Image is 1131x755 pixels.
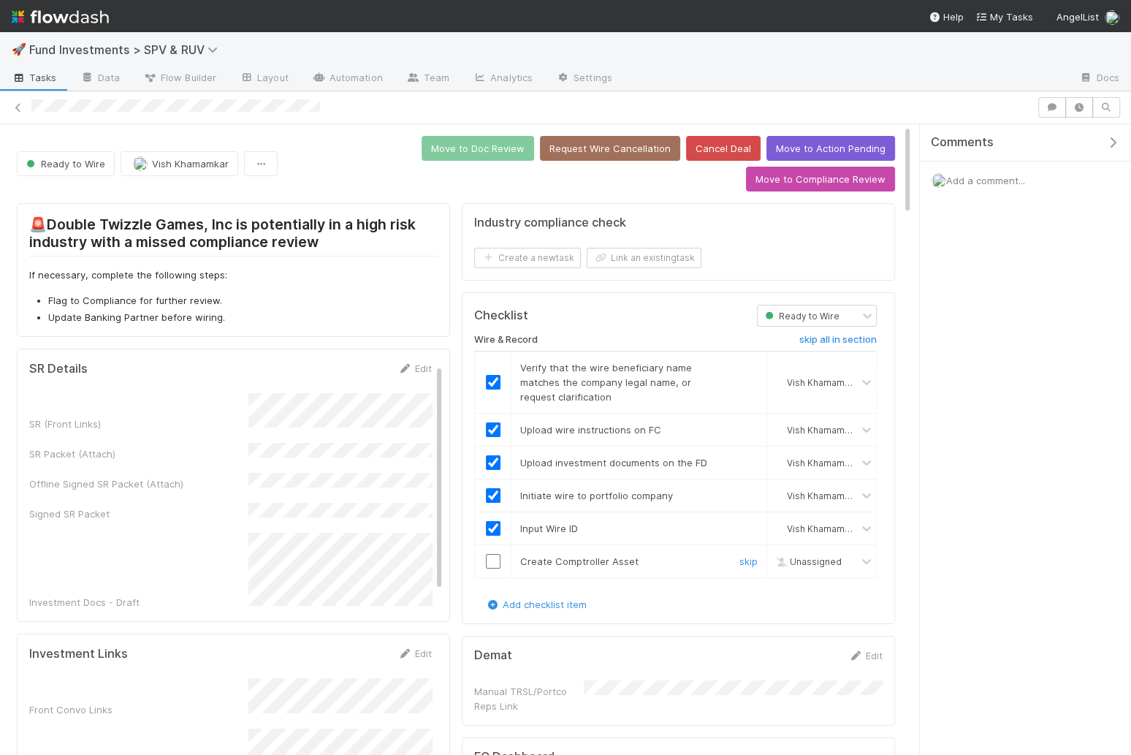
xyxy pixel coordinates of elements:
[29,216,438,257] h2: 🚨Double Twizzle Games, Inc is potentially in a high risk industry with a missed compliance review
[152,158,229,170] span: Vish Khamamkar
[762,310,839,321] span: Ready to Wire
[975,10,1033,24] a: My Tasks
[787,458,858,468] span: Vish Khamamkar
[17,151,115,176] button: Ready to Wire
[787,377,858,388] span: Vish Khamamkar
[29,42,225,57] span: Fund Investments > SPV & RUV
[848,650,883,661] a: Edit
[1056,11,1099,23] span: AngelList
[1067,67,1131,91] a: Docs
[29,595,248,610] div: Investment Docs - Draft
[23,158,105,170] span: Ready to Wire
[461,67,544,91] a: Analytics
[772,556,842,567] span: Unassigned
[975,11,1033,23] span: My Tasks
[29,647,128,661] h5: Investment Links
[932,173,946,188] img: avatar_2de93f86-b6c7-4495-bfe2-fb093354a53c.png
[474,216,626,230] h5: Industry compliance check
[422,136,534,161] button: Move to Doc Review
[474,684,584,713] div: Manual TRSL/Portco Reps Link
[69,67,132,91] a: Data
[520,424,661,436] span: Upload wire instructions on FC
[143,70,216,85] span: Flow Builder
[29,362,88,376] h5: SR Details
[787,425,858,436] span: Vish Khamamkar
[474,248,581,268] button: Create a newtask
[474,308,528,323] h5: Checklist
[766,136,895,161] button: Move to Action Pending
[12,70,57,85] span: Tasks
[1105,10,1119,25] img: avatar_2de93f86-b6c7-4495-bfe2-fb093354a53c.png
[12,4,109,29] img: logo-inverted-e16ddd16eac7371096b0.svg
[773,490,785,501] img: avatar_2de93f86-b6c7-4495-bfe2-fb093354a53c.png
[397,648,432,659] a: Edit
[773,376,785,388] img: avatar_2de93f86-b6c7-4495-bfe2-fb093354a53c.png
[300,67,395,91] a: Automation
[29,702,248,717] div: Front Convo Links
[29,447,248,461] div: SR Packet (Attach)
[773,424,785,436] img: avatar_2de93f86-b6c7-4495-bfe2-fb093354a53c.png
[48,311,438,325] li: Update Banking Partner before wiring.
[48,294,438,308] li: Flag to Compliance for further review.
[520,523,578,534] span: Input Wire ID
[686,136,761,161] button: Cancel Deal
[544,67,624,91] a: Settings
[29,477,248,491] div: Offline Signed SR Packet (Attach)
[587,248,701,268] button: Link an existingtask
[739,555,758,567] a: skip
[773,457,785,468] img: avatar_2de93f86-b6c7-4495-bfe2-fb093354a53c.png
[132,67,228,91] a: Flow Builder
[395,67,461,91] a: Team
[29,268,438,283] p: If necessary, complete the following steps:
[520,457,707,468] span: Upload investment documents on the FD
[931,135,994,150] span: Comments
[474,334,538,346] h6: Wire & Record
[228,67,300,91] a: Layout
[29,417,248,431] div: SR (Front Links)
[29,507,248,521] div: Signed SR Packet
[946,175,1025,186] span: Add a comment...
[773,523,785,534] img: avatar_2de93f86-b6c7-4495-bfe2-fb093354a53c.png
[133,156,148,171] img: avatar_2de93f86-b6c7-4495-bfe2-fb093354a53c.png
[520,555,639,567] span: Create Comptroller Asset
[485,599,587,610] a: Add checklist item
[799,334,877,346] h6: skip all in section
[746,167,895,191] button: Move to Compliance Review
[12,43,26,56] span: 🚀
[540,136,680,161] button: Request Wire Cancellation
[929,10,964,24] div: Help
[787,523,858,534] span: Vish Khamamkar
[799,334,877,352] a: skip all in section
[397,363,432,374] a: Edit
[121,151,238,176] button: Vish Khamamkar
[520,490,673,501] span: Initiate wire to portfolio company
[474,648,512,663] h5: Demat
[787,490,858,501] span: Vish Khamamkar
[520,362,692,403] span: Verify that the wire beneficiary name matches the company legal name, or request clarification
